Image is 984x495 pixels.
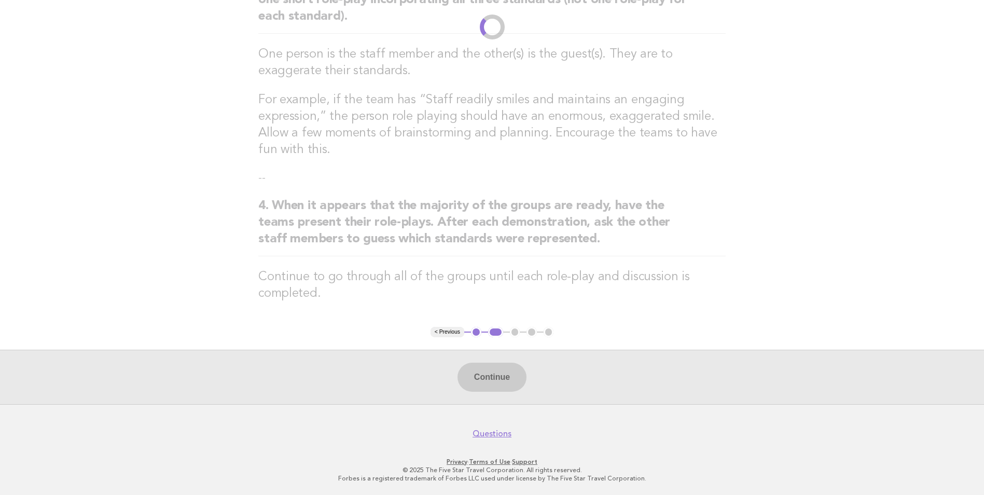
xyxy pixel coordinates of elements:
[175,474,810,483] p: Forbes is a registered trademark of Forbes LLC used under license by The Five Star Travel Corpora...
[258,46,726,79] h3: One person is the staff member and the other(s) is the guest(s). They are to exaggerate their sta...
[512,458,537,465] a: Support
[473,429,511,439] a: Questions
[258,92,726,158] h3: For example, if the team has “Staff readily smiles and maintains an engaging expression,” the per...
[258,198,726,256] h2: 4. When it appears that the majority of the groups are ready, have the teams present their role-p...
[258,269,726,302] h3: Continue to go through all of the groups until each role-play and discussion is completed.
[175,466,810,474] p: © 2025 The Five Star Travel Corporation. All rights reserved.
[175,458,810,466] p: · ·
[469,458,510,465] a: Terms of Use
[447,458,467,465] a: Privacy
[258,171,726,185] p: --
